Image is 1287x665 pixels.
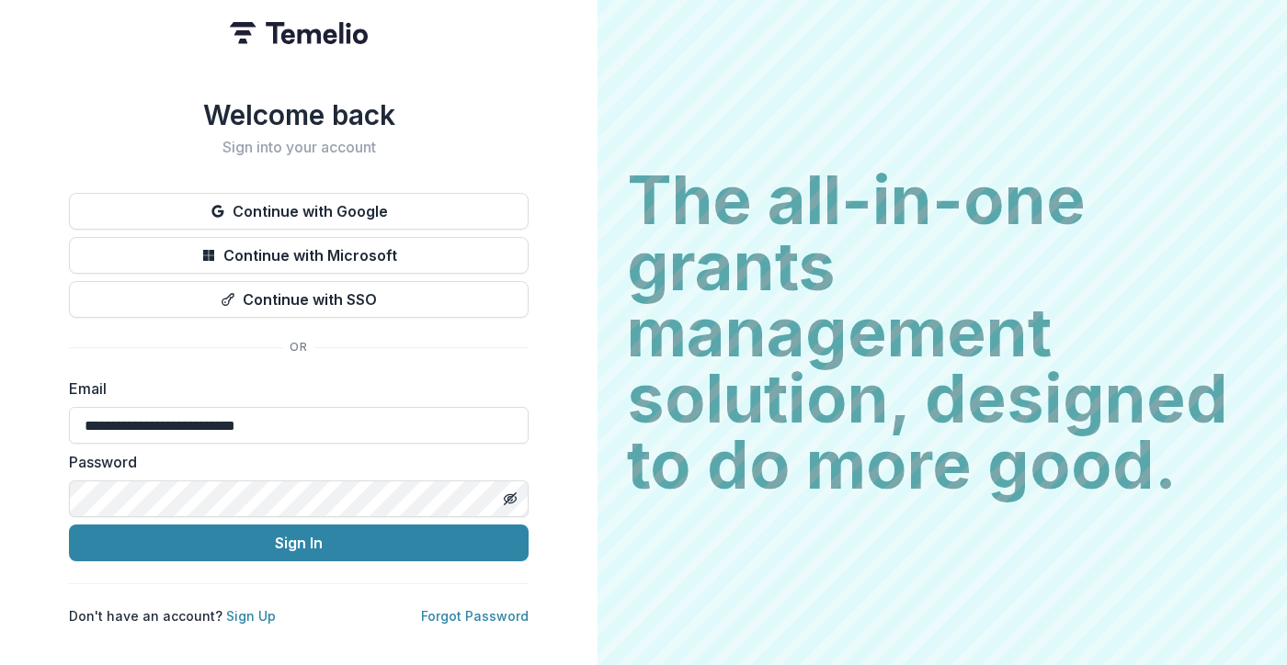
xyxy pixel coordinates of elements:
[69,524,529,561] button: Sign In
[69,98,529,131] h1: Welcome back
[69,281,529,318] button: Continue with SSO
[69,237,529,274] button: Continue with Microsoft
[230,22,368,44] img: Temelio
[69,193,529,230] button: Continue with Google
[421,608,529,624] a: Forgot Password
[226,608,276,624] a: Sign Up
[69,378,518,400] label: Email
[69,451,518,473] label: Password
[495,484,525,513] button: Toggle password visibility
[69,139,529,156] h2: Sign into your account
[69,606,276,626] p: Don't have an account?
